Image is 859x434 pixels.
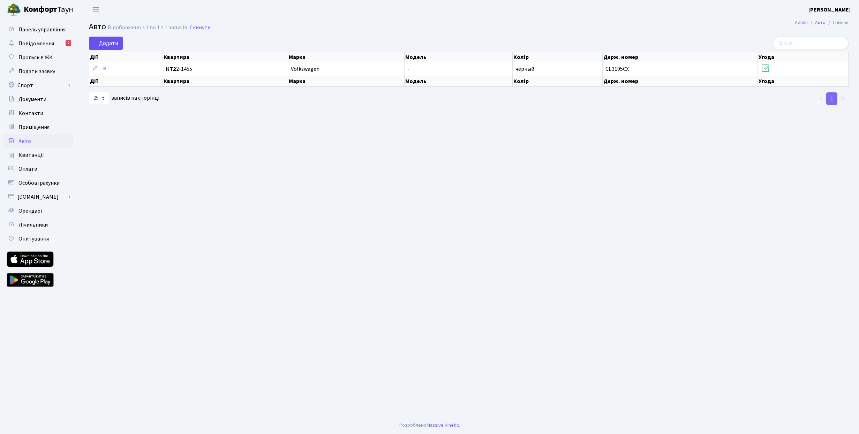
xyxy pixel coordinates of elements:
th: Модель [405,76,513,86]
span: Таун [24,4,73,16]
a: Admin [795,19,808,26]
span: Пропуск в ЖК [18,54,53,61]
th: Модель [405,52,513,62]
span: Документи [18,96,46,103]
span: CE3105CX [605,65,629,73]
th: Квартира [163,76,288,86]
span: Авто [89,21,106,33]
th: Марка [288,76,405,86]
span: Авто [18,137,31,145]
label: записів на сторінці [89,92,159,105]
input: Пошук... [773,37,849,50]
span: Лічильники [18,221,48,229]
div: Розроблено . [399,421,460,429]
th: Квартира [163,52,288,62]
span: Подати заявку [18,68,55,75]
a: Авто [3,134,73,148]
a: Орендарі [3,204,73,218]
span: Опитування [18,235,49,243]
span: - [407,65,409,73]
b: КТ2 [166,65,176,73]
div: Відображено з 1 по 1 з 1 записів. [108,24,188,31]
a: Подати заявку [3,64,73,78]
span: Контакти [18,109,43,117]
th: Дії [89,52,163,62]
a: Квитанції [3,148,73,162]
span: Додати [93,39,118,47]
th: Колір [513,76,603,86]
a: Додати [89,37,123,50]
b: Комфорт [24,4,57,15]
span: Квитанції [18,151,44,159]
a: Повідомлення2 [3,37,73,51]
th: Держ. номер [603,76,758,86]
li: Список [826,19,849,26]
span: Повідомлення [18,40,54,47]
span: 2-1455 [166,66,285,72]
a: 1 [826,92,837,105]
span: Приміщення [18,123,50,131]
a: Спорт [3,78,73,92]
span: Особові рахунки [18,179,60,187]
th: Дії [89,76,163,86]
a: Документи [3,92,73,106]
nav: breadcrumb [784,15,859,30]
a: Авто [815,19,826,26]
img: logo.png [7,3,21,17]
a: [DOMAIN_NAME] [3,190,73,204]
a: Лічильники [3,218,73,232]
a: Оплати [3,162,73,176]
span: Орендарі [18,207,42,215]
a: Опитування [3,232,73,246]
th: Угода [758,52,849,62]
a: Пропуск в ЖК [3,51,73,64]
a: Панель управління [3,23,73,37]
th: Марка [288,52,405,62]
span: Панель управління [18,26,66,33]
th: Держ. номер [603,52,758,62]
a: Скинути [190,24,211,31]
select: записів на сторінці [89,92,109,105]
a: Контакти [3,106,73,120]
a: [PERSON_NAME] [808,6,851,14]
div: 2 [66,40,71,46]
th: Угода [758,76,849,86]
span: Оплати [18,165,37,173]
a: Massive Kinetic [427,421,459,429]
a: Приміщення [3,120,73,134]
span: Volkswagen [291,65,319,73]
th: Колір [513,52,603,62]
a: Особові рахунки [3,176,73,190]
button: Переключити навігацію [87,4,105,15]
span: чёрный [515,65,534,73]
